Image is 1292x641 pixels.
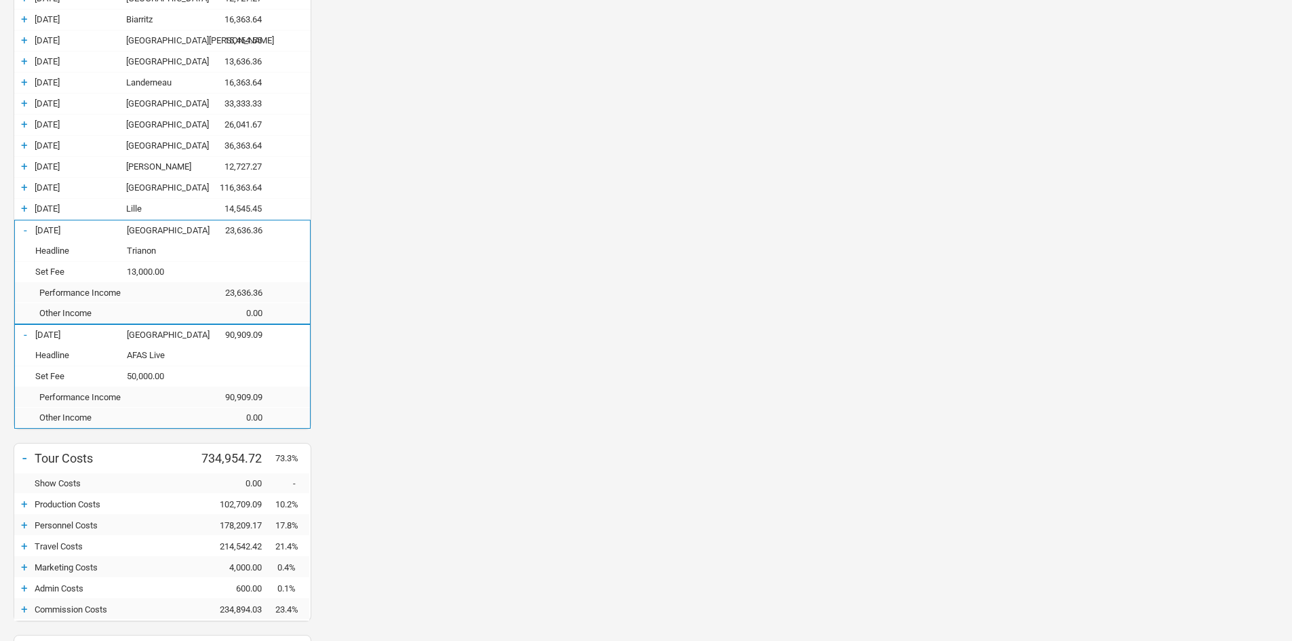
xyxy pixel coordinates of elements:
[35,604,194,615] div: Commission Costs
[14,12,35,26] div: +
[35,203,126,214] div: 27-Oct-25
[35,182,126,193] div: 26-Oct-25
[35,451,194,465] div: Tour Costs
[35,77,126,88] div: 19-Oct-25
[14,497,35,511] div: +
[194,583,275,594] div: 600.00
[275,583,309,594] div: 0.1%
[35,98,126,109] div: 21-Oct-25
[194,499,275,509] div: 102,709.09
[194,520,275,530] div: 178,209.17
[195,308,276,318] div: 0.00
[14,117,35,131] div: +
[126,35,194,45] div: La Rochelle
[35,478,194,488] div: Show Costs
[35,119,126,130] div: 22-Oct-25
[35,14,126,24] div: 16-Oct-25
[14,96,35,110] div: +
[126,98,194,109] div: London
[194,478,275,488] div: 0.00
[15,328,35,341] div: -
[14,33,35,47] div: +
[127,371,195,381] div: 50,000.00
[126,77,194,88] div: Landerneau
[194,119,275,130] div: 26,041.67
[126,140,194,151] div: Luxembourg
[35,392,195,402] div: Performance Income
[14,518,35,532] div: +
[275,541,309,551] div: 21.4%
[195,225,276,235] div: 23,636.36
[14,560,35,574] div: +
[14,180,35,194] div: +
[194,541,275,551] div: 214,542.42
[275,604,309,615] div: 23.4%
[35,161,126,172] div: 24-Oct-25
[127,246,195,256] div: Trianon
[35,267,127,277] div: Set Fee
[35,541,194,551] div: Travel Costs
[275,562,309,572] div: 0.4%
[127,267,195,277] div: 13,000.00
[194,604,275,615] div: 234,894.03
[275,520,309,530] div: 17.8%
[126,161,194,172] div: Nancy
[35,140,126,151] div: 23-Oct-25
[194,98,275,109] div: 33,333.33
[14,138,35,152] div: +
[127,350,195,360] div: AFAS Live
[35,350,127,360] div: Headline
[275,478,309,488] div: -
[126,182,194,193] div: Bruxelles
[14,201,35,215] div: +
[127,330,195,340] div: Amsterdam
[35,562,194,572] div: Marketing Costs
[35,56,126,66] div: 18-Oct-25
[15,223,35,237] div: -
[35,520,194,530] div: Personnel Costs
[194,14,275,24] div: 16,363.64
[194,56,275,66] div: 13,636.36
[195,330,276,340] div: 90,909.09
[14,539,35,553] div: +
[35,412,195,423] div: Other Income
[194,182,275,193] div: 116,363.64
[35,371,127,381] div: Set Fee
[194,161,275,172] div: 12,727.27
[195,288,276,298] div: 23,636.36
[35,35,126,45] div: 17-Oct-25
[14,54,35,68] div: +
[194,451,275,465] div: 734,954.72
[194,562,275,572] div: 4,000.00
[35,330,127,340] div: 30-Oct-25
[195,412,276,423] div: 0.00
[35,225,127,235] div: 28-Oct-25
[14,75,35,89] div: +
[275,499,309,509] div: 10.2%
[275,453,309,463] div: 73.3%
[194,203,275,214] div: 14,545.45
[127,225,195,235] div: Paris
[126,119,194,130] div: Bristol
[194,77,275,88] div: 16,363.64
[194,140,275,151] div: 36,363.64
[14,602,35,616] div: +
[35,246,127,256] div: Headline
[35,288,195,298] div: Performance Income
[14,581,35,595] div: +
[126,56,194,66] div: Saint-Malo
[35,499,194,509] div: Production Costs
[195,392,276,402] div: 90,909.09
[14,159,35,173] div: +
[35,308,195,318] div: Other Income
[126,14,194,24] div: Biarritz
[35,583,194,594] div: Admin Costs
[126,203,194,214] div: Lille
[194,35,275,45] div: 15,454.55
[14,448,35,467] div: -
